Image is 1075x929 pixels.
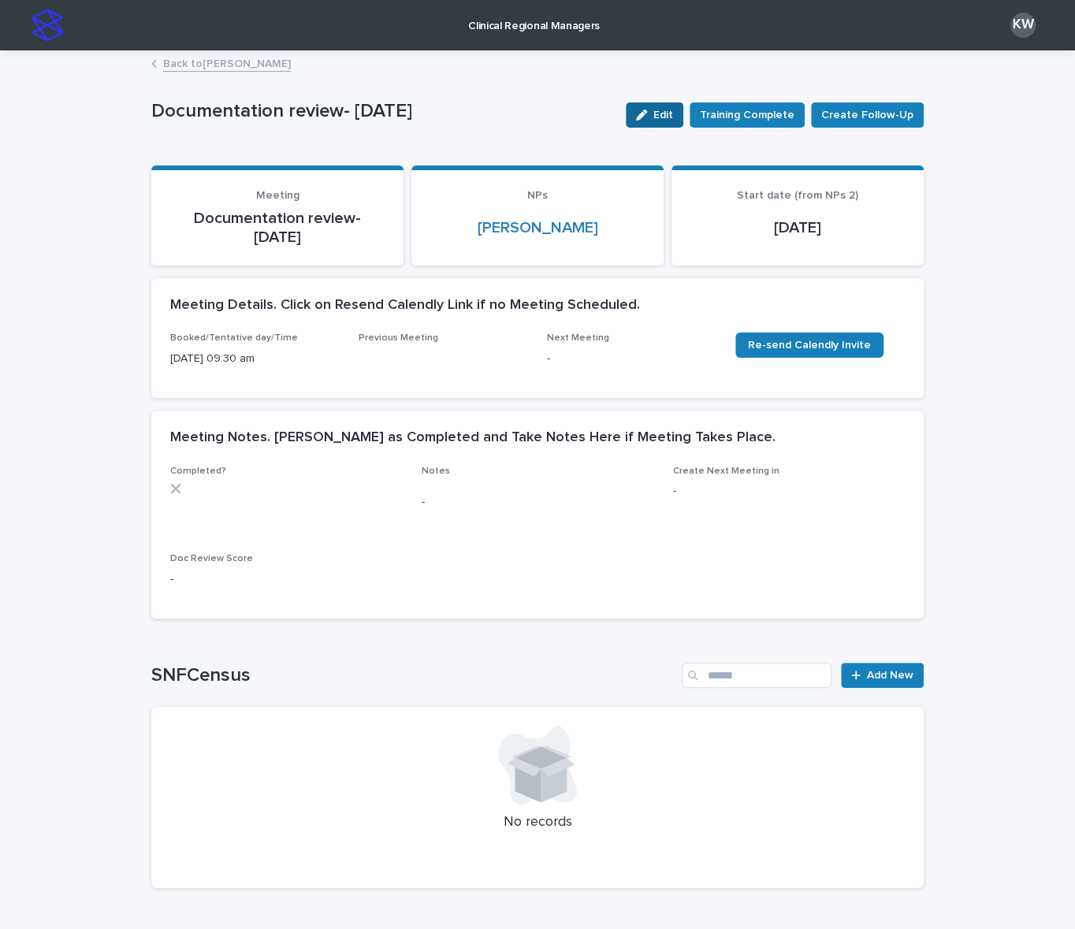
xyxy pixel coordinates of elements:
p: Documentation review- [DATE] [151,100,613,123]
span: Training Complete [700,107,794,123]
span: Meeting [256,190,299,201]
span: Create Next Meeting in [672,466,779,476]
a: Re-send Calendly Invite [735,333,883,358]
button: Edit [626,102,683,128]
p: Documentation review- [DATE] [170,209,385,247]
span: Create Follow-Up [821,107,913,123]
span: Next Meeting [547,333,609,343]
a: Add New [841,663,924,688]
h2: Meeting Details. Click on Resend Calendly Link if no Meeting Scheduled. [170,297,640,314]
span: Previous Meeting [359,333,438,343]
span: Completed? [170,466,226,476]
p: - [422,494,654,511]
h1: SNFCensus [151,664,675,687]
span: Doc Review Score [170,554,253,563]
p: [DATE] [690,218,905,237]
span: Re-send Calendly Invite [748,340,871,351]
input: Search [682,663,831,688]
button: Training Complete [690,102,805,128]
span: Add New [867,670,913,681]
p: - [672,483,905,500]
button: Create Follow-Up [811,102,924,128]
span: Edit [653,110,673,121]
img: stacker-logo-s-only.png [32,9,63,41]
p: No records [170,814,905,831]
h2: Meeting Notes. [PERSON_NAME] as Completed and Take Notes Here if Meeting Takes Place. [170,429,776,447]
div: KW [1010,13,1036,38]
p: [DATE] 09:30 am [170,351,340,367]
span: NPs [527,190,548,201]
span: Booked/Tentative day/Time [170,333,298,343]
p: - [547,351,716,367]
span: Start date (from NPs 2) [737,190,858,201]
span: Notes [422,466,450,476]
a: [PERSON_NAME] [478,218,598,237]
a: Back to[PERSON_NAME] [163,54,291,72]
p: - [170,571,403,588]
